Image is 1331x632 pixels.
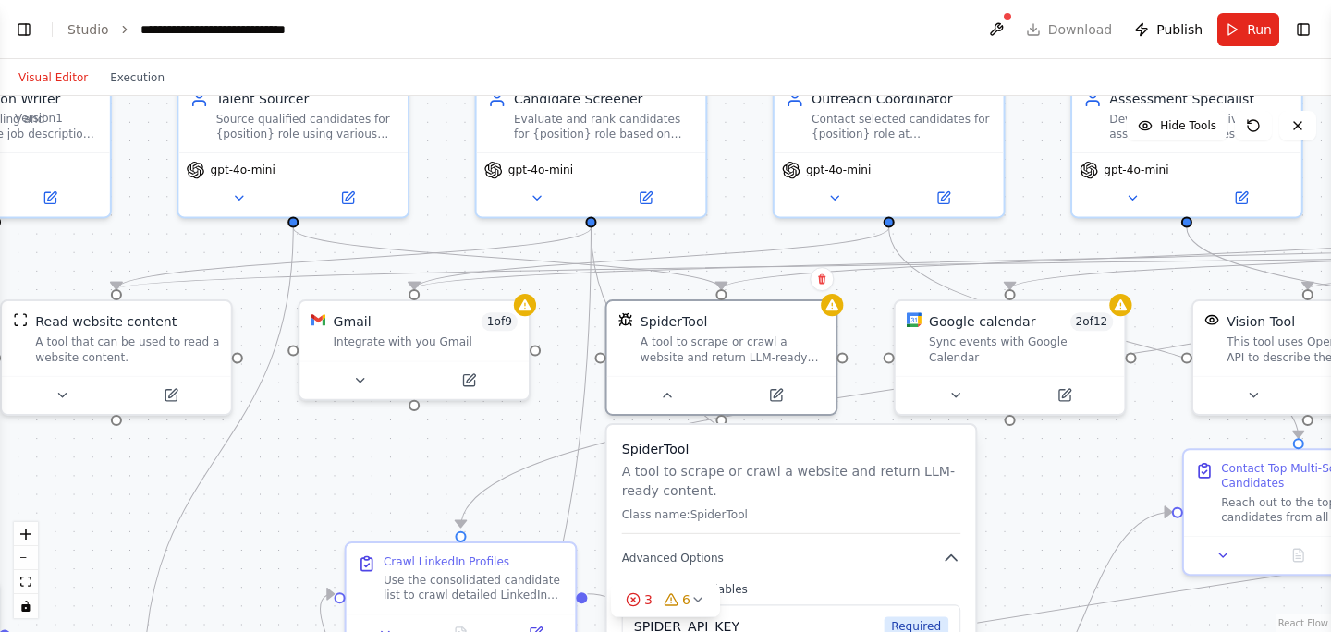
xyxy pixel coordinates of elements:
[894,299,1127,416] div: Google CalendarGoogle calendar2of12Sync events with Google Calendar
[14,570,38,594] button: fit view
[622,551,724,565] span: Advanced Options
[1109,112,1289,141] div: Develop comprehensive assessment strategies and evaluation criteria for {position} candidates, cr...
[1227,312,1295,331] div: Vision Tool
[880,228,1308,439] g: Edge from fe820bf7-aa4f-443c-ba3b-325aa0bc1943 to 78c2a9ee-60cb-48bb-80d0-fec033b64b68
[1104,163,1168,177] span: gpt-4o-mini
[1012,384,1117,407] button: Open in side panel
[1156,20,1203,39] span: Publish
[622,440,961,458] h3: SpiderTool
[15,111,63,126] div: Version 1
[605,299,838,416] div: SpiderToolSpiderToolA tool to scrape or crawl a website and return LLM-ready content.SpiderToolA ...
[641,334,824,364] div: A tool to scrape or crawl a website and return LLM-ready content.
[298,299,531,401] div: GmailGmail1of9Integrate with you Gmail
[384,554,509,569] div: Crawl LinkedIn Profiles
[514,112,694,141] div: Evaluate and rank candidates for {position} role based on their qualifications, experience, and a...
[295,187,400,209] button: Open in side panel
[14,522,38,618] div: React Flow controls
[723,384,828,407] button: Open in side panel
[1070,312,1114,331] span: Number of enabled actions
[929,312,1036,331] div: Google calendar
[11,17,37,43] button: Show left sidebar
[1217,13,1279,46] button: Run
[622,549,961,567] button: Advanced Options
[334,334,518,349] div: Integrate with you Gmail
[405,228,898,289] g: Edge from fe820bf7-aa4f-443c-ba3b-325aa0bc1943 to a0c5a009-8b58-4730-96d1-25ca325491fc
[1127,13,1210,46] button: Publish
[14,546,38,570] button: zoom out
[1247,20,1272,39] span: Run
[514,90,694,108] div: Candidate Screener
[216,112,397,141] div: Source qualified candidates for {position} role using various online platforms and tools, focusin...
[311,312,325,327] img: Gmail
[384,573,564,602] div: Use the consolidated candidate list to crawl detailed LinkedIn profiles for candidates where Link...
[35,334,219,364] div: A tool that can be used to read a website content.
[118,384,224,407] button: Open in side panel
[284,228,730,289] g: Edge from 1d6f52c7-df7c-44b5-8f00-184c916cfc16 to b10ba497-d332-4b8b-97d0-a1e22e5a8aff
[1204,312,1219,327] img: VisionTool
[7,67,99,89] button: Visual Editor
[13,312,28,327] img: ScrapeWebsiteTool
[611,583,720,617] button: 36
[812,90,992,108] div: Outreach Coordinator
[508,163,573,177] span: gpt-4o-mini
[14,594,38,618] button: toggle interactivity
[177,76,409,218] div: Talent SourcerSource qualified candidates for {position} role using various online platforms and ...
[773,76,1006,218] div: Outreach CoordinatorContact selected candidates for {position} role at {company_name}, crafting p...
[812,112,992,141] div: Contact selected candidates for {position} role at {company_name}, crafting personalized outreach...
[475,76,708,218] div: Candidate ScreenerEvaluate and rank candidates for {position} role based on their qualifications,...
[907,312,922,327] img: Google Calendar
[482,312,518,331] span: Number of enabled actions
[1127,111,1227,140] button: Hide Tools
[1189,187,1294,209] button: Open in side panel
[216,90,397,108] div: Talent Sourcer
[1160,118,1216,133] span: Hide Tools
[334,312,372,331] div: Gmail
[211,163,275,177] span: gpt-4o-mini
[1109,90,1289,108] div: Assessment Specialist
[622,462,961,499] p: A tool to scrape or crawl a website and return LLM-ready content.
[622,507,961,522] p: Class name: SpiderTool
[1290,17,1316,43] button: Show right sidebar
[682,590,690,609] span: 6
[67,22,109,37] a: Studio
[806,163,871,177] span: gpt-4o-mini
[891,187,996,209] button: Open in side panel
[416,370,521,392] button: Open in side panel
[618,312,633,327] img: SpiderTool
[14,522,38,546] button: zoom in
[929,334,1113,364] div: Sync events with Google Calendar
[622,582,961,597] label: Environment Variables
[1070,76,1303,218] div: Assessment SpecialistDevelop comprehensive assessment strategies and evaluation criteria for {pos...
[35,312,177,331] div: Read website content
[67,20,341,39] nav: breadcrumb
[99,67,176,89] button: Execution
[810,267,834,291] button: Delete node
[592,187,698,209] button: Open in side panel
[641,312,708,331] div: SpiderTool
[644,590,653,609] span: 3
[107,228,601,289] g: Edge from 51c3b57f-d05c-46c6-b709-d7ca007bc464 to 1f74c193-6745-424a-ac4e-bf4d4e2fb58e
[1278,618,1328,628] a: React Flow attribution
